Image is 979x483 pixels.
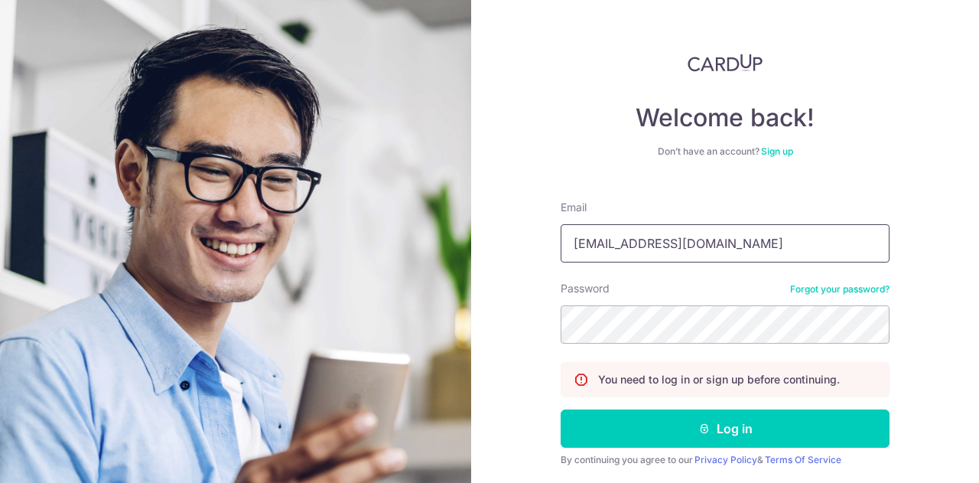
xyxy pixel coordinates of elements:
img: CardUp Logo [688,54,763,72]
div: By continuing you agree to our & [561,454,890,466]
label: Email [561,200,587,215]
div: Don’t have an account? [561,145,890,158]
h4: Welcome back! [561,103,890,133]
label: Password [561,281,610,296]
a: Forgot your password? [790,283,890,295]
input: Enter your Email [561,224,890,263]
button: Log in [561,410,890,448]
p: You need to log in or sign up before continuing. [598,372,840,387]
a: Privacy Policy [694,454,757,465]
a: Terms Of Service [765,454,841,465]
a: Sign up [761,145,793,157]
